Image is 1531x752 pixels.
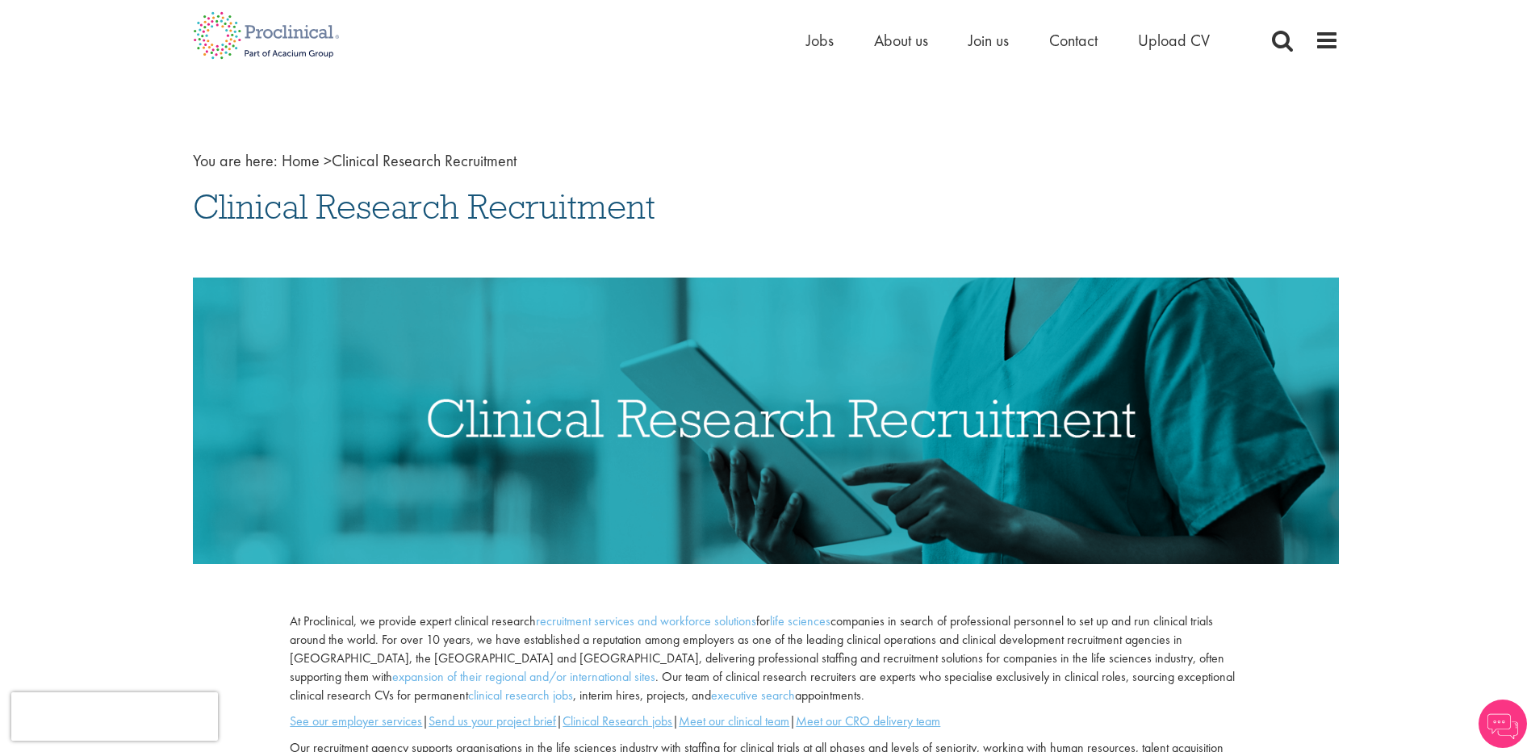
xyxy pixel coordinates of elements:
a: About us [874,30,928,51]
span: > [324,150,332,171]
a: Meet our clinical team [679,712,789,729]
a: Send us your project brief [429,712,556,729]
span: Clinical Research Recruitment [193,185,655,228]
a: recruitment services and workforce solutions [536,612,756,629]
img: Chatbot [1479,700,1527,748]
p: | | | | [290,712,1240,731]
a: breadcrumb link to Home [282,150,320,171]
a: expansion of their regional and/or international sites [392,668,655,685]
a: life sciences [770,612,830,629]
span: Clinical Research Recruitment [282,150,517,171]
img: Clinical Research Recruitment [193,278,1339,564]
a: Join us [968,30,1009,51]
a: Contact [1049,30,1098,51]
a: executive search [711,687,795,704]
p: At Proclinical, we provide expert clinical research for companies in search of professional perso... [290,612,1240,704]
a: Meet our CRO delivery team [796,712,940,729]
iframe: reCAPTCHA [11,692,218,741]
a: Clinical Research jobs [563,712,672,729]
a: Upload CV [1138,30,1210,51]
a: See our employer services [290,712,422,729]
span: You are here: [193,150,278,171]
a: Jobs [806,30,834,51]
a: clinical research jobs [468,687,573,704]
